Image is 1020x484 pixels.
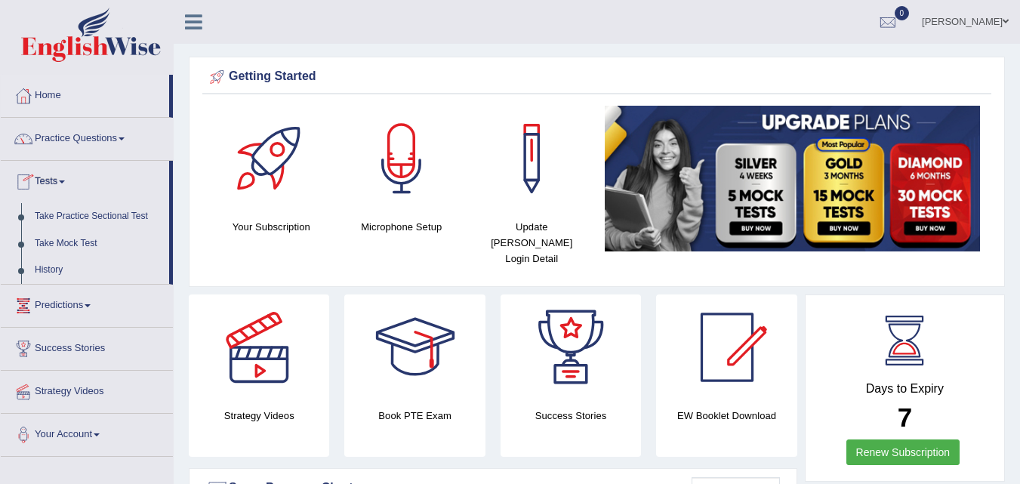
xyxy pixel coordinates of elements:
a: Practice Questions [1,118,173,156]
h4: Your Subscription [214,219,329,235]
h4: Strategy Videos [189,408,329,424]
a: Your Account [1,414,173,452]
a: Home [1,75,169,113]
img: small5.jpg [605,106,981,251]
a: Success Stories [1,328,173,365]
a: History [28,257,169,284]
h4: Update [PERSON_NAME] Login Detail [474,219,590,267]
h4: Microphone Setup [344,219,460,235]
h4: Days to Expiry [822,382,988,396]
h4: Success Stories [501,408,641,424]
a: Take Mock Test [28,230,169,257]
span: 0 [895,6,910,20]
b: 7 [898,402,912,432]
a: Take Practice Sectional Test [28,203,169,230]
a: Renew Subscription [846,439,960,465]
div: Getting Started [206,66,988,88]
h4: EW Booklet Download [656,408,797,424]
h4: Book PTE Exam [344,408,485,424]
a: Predictions [1,285,173,322]
a: Strategy Videos [1,371,173,408]
a: Tests [1,161,169,199]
